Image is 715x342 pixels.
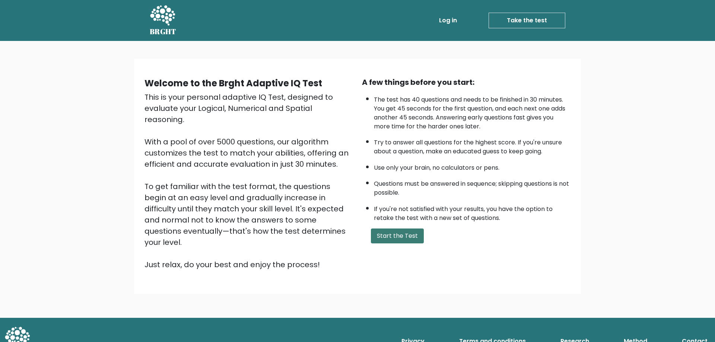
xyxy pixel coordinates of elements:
[374,176,571,197] li: Questions must be answered in sequence; skipping questions is not possible.
[374,134,571,156] li: Try to answer all questions for the highest score. If you're unsure about a question, make an edu...
[374,92,571,131] li: The test has 40 questions and needs to be finished in 30 minutes. You get 45 seconds for the firs...
[374,201,571,223] li: If you're not satisfied with your results, you have the option to retake the test with a new set ...
[374,160,571,172] li: Use only your brain, no calculators or pens.
[362,77,571,88] div: A few things before you start:
[144,92,353,270] div: This is your personal adaptive IQ Test, designed to evaluate your Logical, Numerical and Spatial ...
[371,228,424,243] button: Start the Test
[150,27,177,36] h5: BRGHT
[436,13,460,28] a: Log in
[150,3,177,38] a: BRGHT
[489,13,565,28] a: Take the test
[144,77,322,89] b: Welcome to the Brght Adaptive IQ Test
